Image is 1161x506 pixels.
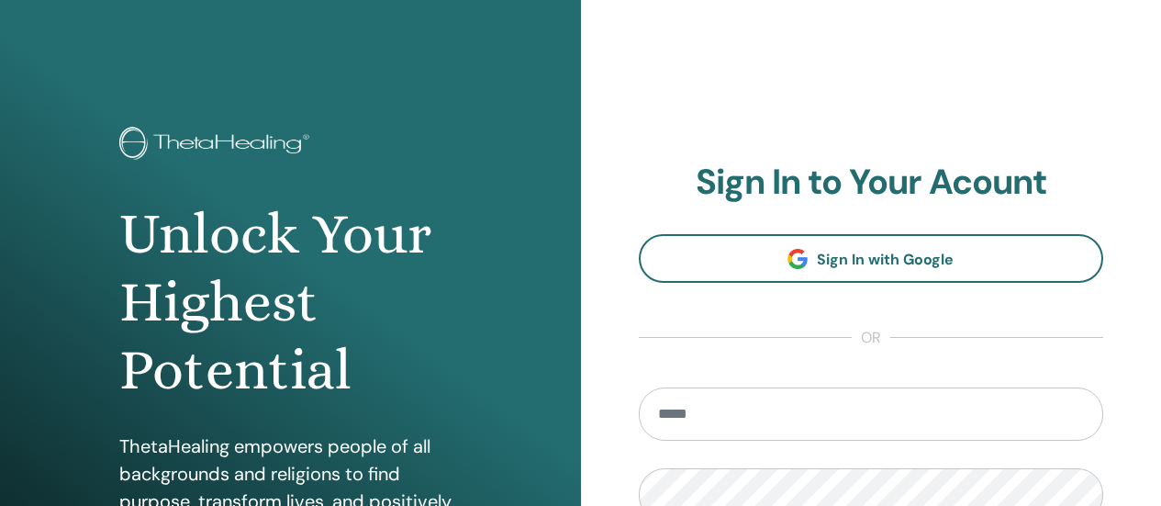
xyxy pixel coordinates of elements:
span: Sign In with Google [817,250,954,269]
h1: Unlock Your Highest Potential [119,200,461,405]
span: or [852,327,890,349]
a: Sign In with Google [639,234,1104,283]
h2: Sign In to Your Acount [639,162,1104,204]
